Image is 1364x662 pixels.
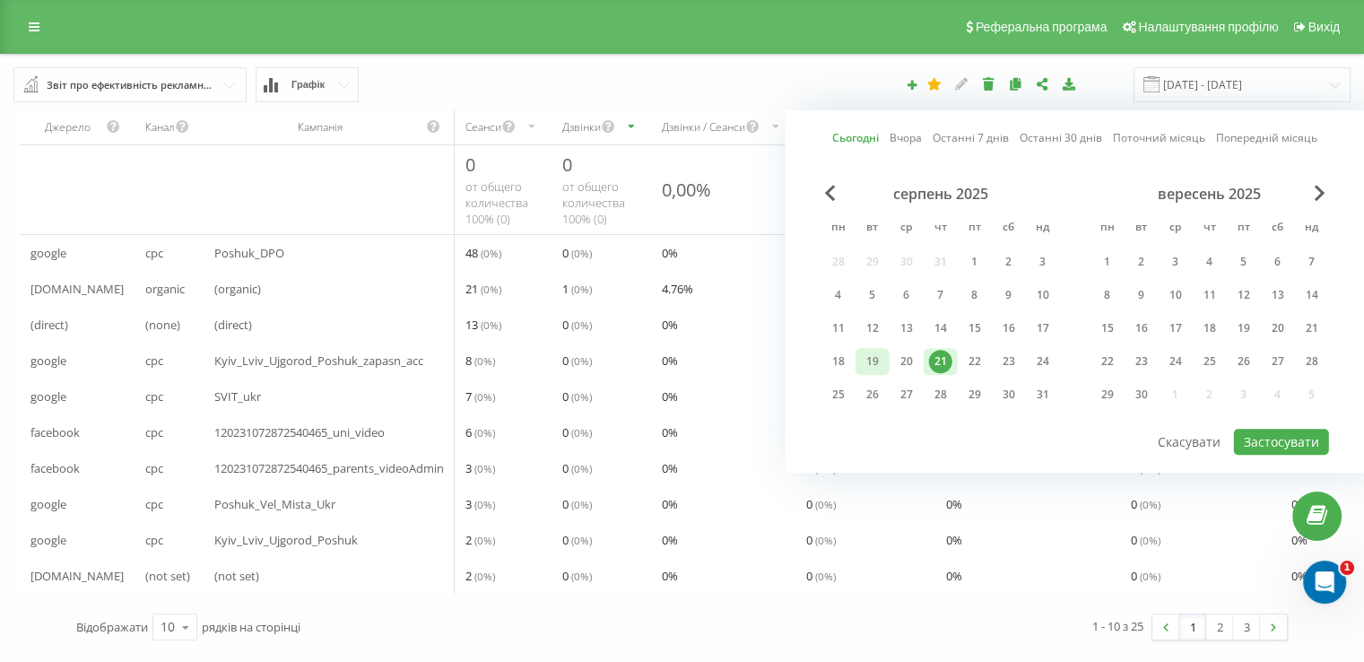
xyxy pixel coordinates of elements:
div: вт 12 серп 2025 р. [856,315,890,342]
span: cpc [145,493,163,515]
div: 26 [861,383,884,406]
span: 0 % [662,386,678,407]
a: Останні 30 днів [1020,130,1102,147]
abbr: середа [1162,215,1189,242]
div: сб 2 серп 2025 р. [992,248,1026,275]
div: нд 14 вер 2025 р. [1295,282,1329,309]
div: пн 29 вер 2025 р. [1090,381,1125,408]
span: ( 0 %) [481,282,501,296]
div: сб 9 серп 2025 р. [992,282,1026,309]
div: нд 3 серп 2025 р. [1026,248,1060,275]
div: Кампанія [214,119,426,135]
div: 14 [1300,283,1324,307]
a: 2 [1206,614,1233,640]
span: google [30,350,66,371]
div: 16 [1130,317,1153,340]
span: (not set) [145,565,190,587]
abbr: субота [1264,215,1291,242]
div: 2 [997,250,1021,274]
span: (organic) [214,278,261,300]
div: вт 2 вер 2025 р. [1125,248,1159,275]
div: чт 7 серп 2025 р. [924,282,958,309]
div: 21 [929,350,952,373]
div: 9 [1130,283,1153,307]
span: Вихід [1308,20,1340,34]
span: 0 [562,529,592,551]
div: 19 [861,350,884,373]
div: 8 [963,283,986,307]
div: 6 [895,283,918,307]
div: 7 [1300,250,1324,274]
abbr: неділя [1299,215,1325,242]
div: Дзвінки / Сеанси [662,119,745,135]
div: 0,00% [662,178,711,202]
span: ( 0 %) [474,353,495,368]
div: чт 21 серп 2025 р. [924,348,958,375]
div: пт 29 серп 2025 р. [958,381,992,408]
div: 13 [1266,283,1290,307]
div: чт 14 серп 2025 р. [924,315,958,342]
span: 2 [465,565,495,587]
span: cpc [145,386,163,407]
div: 17 [1031,317,1055,340]
div: 19 [1232,317,1255,340]
span: (not set) [214,565,259,587]
div: чт 18 вер 2025 р. [1193,315,1227,342]
a: Сьогодні [832,130,879,147]
a: 3 [1233,614,1260,640]
span: cpc [145,350,163,371]
span: 0 % [662,457,678,479]
div: 4 [827,283,850,307]
span: google [30,242,66,264]
span: 0 % [662,565,678,587]
span: SVIT_ukr [214,386,261,407]
abbr: четвер [1196,215,1223,242]
div: 31 [1031,383,1055,406]
abbr: понеділок [1094,215,1121,242]
span: ( 0 %) [815,497,836,511]
div: ср 20 серп 2025 р. [890,348,924,375]
abbr: четвер [927,215,954,242]
span: 0 [1131,565,1160,587]
span: рядків на сторінці [202,619,300,635]
span: ( 0 %) [571,389,592,404]
span: ( 0 %) [571,461,592,475]
i: Створити звіт [906,79,918,90]
div: 27 [1266,350,1290,373]
button: Скасувати [1148,429,1230,455]
div: вт 26 серп 2025 р. [856,381,890,408]
div: 11 [1198,283,1221,307]
div: сб 16 серп 2025 р. [992,315,1026,342]
span: Poshuk_Vel_Mista_Ukr [214,493,335,515]
abbr: понеділок [825,215,852,242]
span: 48 [465,242,501,264]
span: 3 [465,493,495,515]
div: 18 [827,350,850,373]
span: ( 0 %) [571,533,592,547]
div: пт 15 серп 2025 р. [958,315,992,342]
div: нд 21 вер 2025 р. [1295,315,1329,342]
div: сб 13 вер 2025 р. [1261,282,1295,309]
div: 29 [963,383,986,406]
abbr: вівторок [859,215,886,242]
span: cpc [145,422,163,443]
div: Звіт про ефективність рекламних кампаній [47,75,215,95]
div: сб 30 серп 2025 р. [992,381,1026,408]
a: 1 [1179,614,1206,640]
div: 8 [1096,283,1119,307]
span: 0 [1131,493,1160,515]
div: ср 6 серп 2025 р. [890,282,924,309]
div: сб 23 серп 2025 р. [992,348,1026,375]
div: чт 28 серп 2025 р. [924,381,958,408]
div: 29 [1096,383,1119,406]
span: 0 [806,565,836,587]
div: 22 [963,350,986,373]
span: от общего количества 100% ( 0 ) [465,179,528,227]
button: Графік [256,67,359,102]
div: 3 [1031,250,1055,274]
div: 30 [1130,383,1153,406]
div: нд 24 серп 2025 р. [1026,348,1060,375]
div: 23 [1130,350,1153,373]
div: 11 [827,317,850,340]
span: ( 0 %) [474,497,495,511]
